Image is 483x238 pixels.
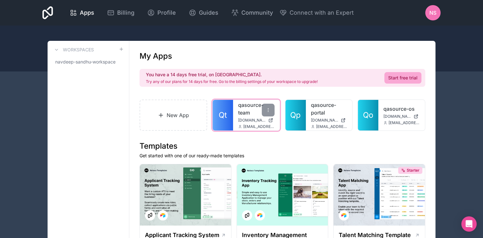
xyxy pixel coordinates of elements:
button: Connect with an Expert [279,8,354,17]
span: [EMAIL_ADDRESS][DOMAIN_NAME] [316,124,347,129]
span: Guides [199,8,218,17]
span: Billing [117,8,134,17]
span: Starter [407,168,419,173]
span: [EMAIL_ADDRESS][DOMAIN_NAME] [389,120,420,125]
span: [DOMAIN_NAME] [383,114,411,119]
h3: Workspaces [63,47,94,53]
a: Apps [64,6,99,20]
a: Qt [213,100,233,130]
span: nS [429,9,436,17]
a: Guides [184,6,223,20]
a: Qp [285,100,306,130]
span: [DOMAIN_NAME] [311,118,338,123]
a: qasource-team [238,101,275,116]
span: Qp [290,110,301,120]
a: Qo [358,100,378,130]
div: Open Intercom Messenger [461,216,477,232]
a: [DOMAIN_NAME] [383,114,420,119]
span: [DOMAIN_NAME] [238,118,266,123]
a: Workspaces [53,46,94,54]
a: Community [226,6,278,20]
img: Airtable Logo [257,213,262,218]
h1: Templates [140,141,425,151]
span: Connect with an Expert [290,8,354,17]
span: Qt [219,110,227,120]
span: Community [241,8,273,17]
span: Qo [363,110,373,120]
a: qasource-portal [311,101,347,116]
h2: You have a 14 days free trial, on [GEOGRAPHIC_DATA]. [146,71,318,78]
a: qasource-os [383,105,420,113]
a: Start free trial [384,72,421,84]
a: Profile [142,6,181,20]
p: Get started with one of our ready-made templates [140,152,425,159]
a: Billing [102,6,140,20]
span: [EMAIL_ADDRESS][DOMAIN_NAME] [243,124,275,129]
span: Profile [157,8,176,17]
p: Try any of our plans for 14 days for free. Go to the billing settings of your workspace to upgrade! [146,79,318,84]
span: Apps [80,8,94,17]
span: navdeep-sandhu-workspace [55,59,116,65]
img: Airtable Logo [160,213,165,218]
a: navdeep-sandhu-workspace [53,56,124,68]
a: [DOMAIN_NAME] [311,118,347,123]
a: [DOMAIN_NAME] [238,118,275,123]
a: New App [140,100,207,131]
img: Airtable Logo [341,213,346,218]
h1: My Apps [140,51,172,61]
